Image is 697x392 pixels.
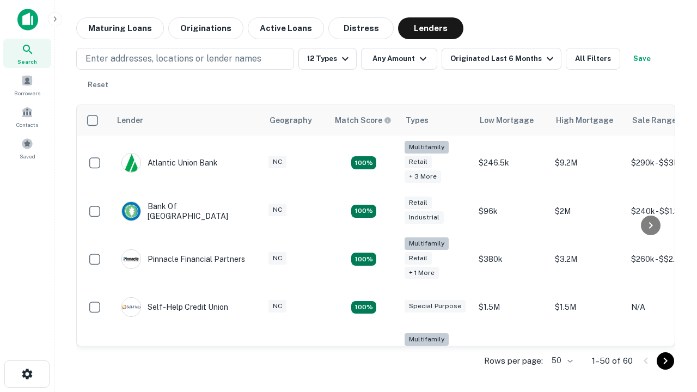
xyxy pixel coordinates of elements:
[16,120,38,129] span: Contacts
[122,202,140,220] img: picture
[268,252,286,265] div: NC
[473,191,549,232] td: $96k
[85,52,261,65] p: Enter addresses, locations or lender names
[328,17,394,39] button: Distress
[168,17,243,39] button: Originations
[405,141,449,154] div: Multifamily
[484,354,543,367] p: Rows per page:
[405,211,444,224] div: Industrial
[473,232,549,287] td: $380k
[335,114,392,126] div: Capitalize uses an advanced AI algorithm to match your search with the best lender. The match sco...
[351,253,376,266] div: Matching Properties: 18, hasApolloMatch: undefined
[351,156,376,169] div: Matching Properties: 10, hasApolloMatch: undefined
[268,156,286,168] div: NC
[268,204,286,216] div: NC
[473,328,549,383] td: $246k
[3,39,51,68] a: Search
[405,197,432,209] div: Retail
[298,48,357,70] button: 12 Types
[473,136,549,191] td: $246.5k
[122,154,140,172] img: picture
[480,114,534,127] div: Low Mortgage
[566,48,620,70] button: All Filters
[549,136,626,191] td: $9.2M
[121,346,210,365] div: The Fidelity Bank
[549,328,626,383] td: $3.2M
[405,170,441,183] div: + 3 more
[248,17,324,39] button: Active Loans
[270,114,312,127] div: Geography
[3,133,51,163] a: Saved
[263,105,328,136] th: Geography
[406,114,429,127] div: Types
[76,48,294,70] button: Enter addresses, locations or lender names
[399,105,473,136] th: Types
[351,301,376,314] div: Matching Properties: 11, hasApolloMatch: undefined
[17,57,37,66] span: Search
[405,156,432,168] div: Retail
[405,300,466,313] div: Special Purpose
[20,152,35,161] span: Saved
[592,354,633,367] p: 1–50 of 60
[111,105,263,136] th: Lender
[405,267,439,279] div: + 1 more
[450,52,557,65] div: Originated Last 6 Months
[549,191,626,232] td: $2M
[405,333,449,346] div: Multifamily
[549,232,626,287] td: $3.2M
[398,17,463,39] button: Lenders
[122,298,140,316] img: picture
[335,114,389,126] h6: Match Score
[643,270,697,322] iframe: Chat Widget
[268,300,286,313] div: NC
[17,9,38,30] img: capitalize-icon.png
[121,201,252,221] div: Bank Of [GEOGRAPHIC_DATA]
[549,286,626,328] td: $1.5M
[3,102,51,131] a: Contacts
[405,252,432,265] div: Retail
[361,48,437,70] button: Any Amount
[121,153,218,173] div: Atlantic Union Bank
[625,48,659,70] button: Save your search to get updates of matches that match your search criteria.
[473,286,549,328] td: $1.5M
[328,105,399,136] th: Capitalize uses an advanced AI algorithm to match your search with the best lender. The match sco...
[76,17,164,39] button: Maturing Loans
[405,237,449,250] div: Multifamily
[81,74,115,96] button: Reset
[547,353,574,369] div: 50
[14,89,40,97] span: Borrowers
[121,249,245,269] div: Pinnacle Financial Partners
[473,105,549,136] th: Low Mortgage
[3,70,51,100] a: Borrowers
[657,352,674,370] button: Go to next page
[549,105,626,136] th: High Mortgage
[122,250,140,268] img: picture
[556,114,613,127] div: High Mortgage
[442,48,561,70] button: Originated Last 6 Months
[121,297,228,317] div: Self-help Credit Union
[117,114,143,127] div: Lender
[632,114,676,127] div: Sale Range
[351,205,376,218] div: Matching Properties: 15, hasApolloMatch: undefined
